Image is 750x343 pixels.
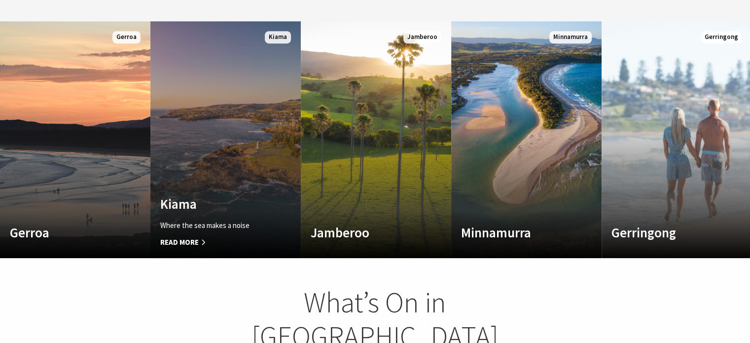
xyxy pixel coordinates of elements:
a: Custom Image Used Minnamurra Minnamurra [451,21,602,258]
p: Where the sea makes a noise [160,220,268,231]
span: Gerringong [701,31,742,43]
span: Kiama [265,31,291,43]
span: Read More [160,236,268,248]
h4: Jamberoo [311,225,419,240]
h4: Kiama [160,196,268,212]
h4: Gerringong [611,225,719,240]
h4: Minnamurra [461,225,569,240]
a: Custom Image Used Jamberoo Jamberoo [301,21,451,258]
h4: Gerroa [10,225,118,240]
span: Gerroa [112,31,141,43]
span: Minnamurra [549,31,592,43]
span: Jamberoo [403,31,441,43]
a: Custom Image Used Kiama Where the sea makes a noise Read More Kiama [150,21,301,258]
